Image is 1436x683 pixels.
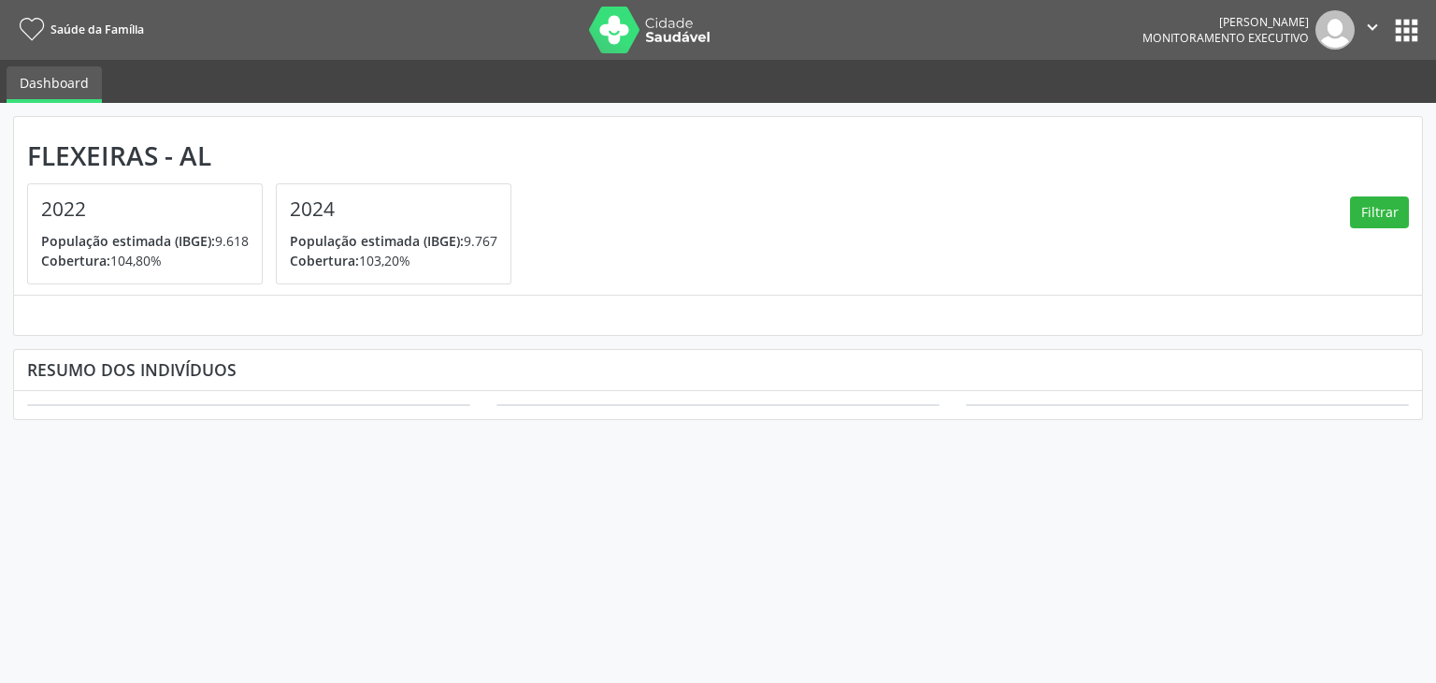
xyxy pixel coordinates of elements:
h4: 2022 [41,197,249,221]
p: 9.618 [41,231,249,251]
p: 104,80% [41,251,249,270]
h4: 2024 [290,197,497,221]
a: Saúde da Família [13,14,144,45]
p: 9.767 [290,231,497,251]
img: img [1315,10,1355,50]
div: [PERSON_NAME] [1142,14,1309,30]
button: Filtrar [1350,196,1409,228]
span: População estimada (IBGE): [290,232,464,250]
span: Cobertura: [41,252,110,269]
i:  [1362,17,1383,37]
span: Monitoramento Executivo [1142,30,1309,46]
span: Cobertura: [290,252,359,269]
button: apps [1390,14,1423,47]
p: 103,20% [290,251,497,270]
div: Flexeiras - AL [27,140,524,171]
button:  [1355,10,1390,50]
span: Saúde da Família [50,22,144,37]
a: Dashboard [7,66,102,103]
div: Resumo dos indivíduos [27,359,1409,380]
span: População estimada (IBGE): [41,232,215,250]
